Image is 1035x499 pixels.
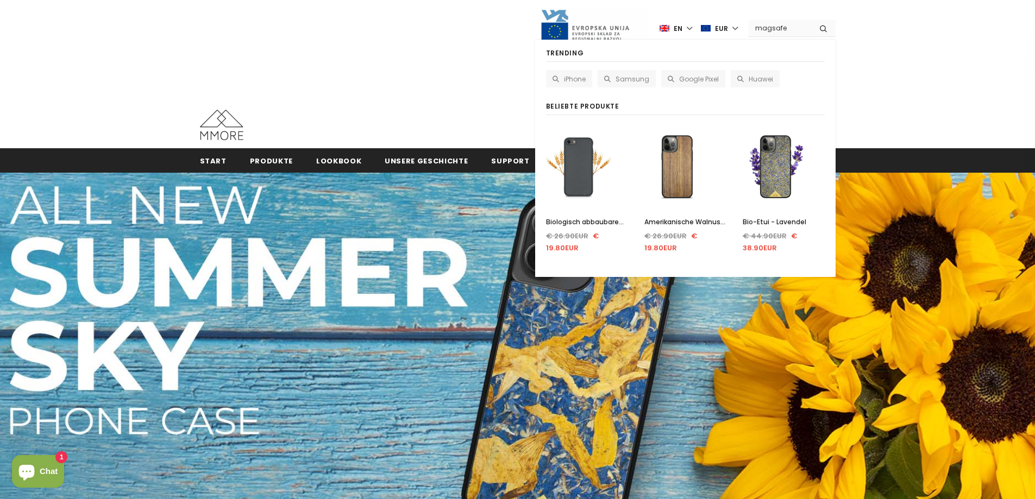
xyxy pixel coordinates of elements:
[616,74,649,84] span: Samsung
[546,231,588,241] span: € 26.90EUR
[316,148,361,173] a: Lookbook
[385,156,468,166] span: Unsere Geschichte
[9,455,67,490] inbox-online-store-chat: Shopify online store chat
[660,24,669,33] img: i-lang-1.png
[316,156,361,166] span: Lookbook
[546,102,619,111] span: Beliebte Produkte
[491,148,530,173] a: Support
[200,148,227,173] a: Start
[674,23,682,34] span: en
[743,216,825,228] a: Bio-Etui - Lavendel
[598,70,656,87] a: Samsung
[749,74,773,84] span: Huawei
[540,23,649,33] a: Javni Razpis
[200,156,227,166] span: Start
[540,9,649,48] img: Javni Razpis
[564,74,586,84] span: iPhone
[644,217,725,238] span: Amerikanische Walnuss - LIMITIERTE EDITION
[644,216,726,228] a: Amerikanische Walnuss - LIMITIERTE EDITION
[731,70,780,87] a: Huawei
[715,23,728,34] span: EUR
[546,231,599,253] span: € 19.80EUR
[491,156,530,166] span: Support
[546,216,628,228] a: Biologisch abbaubare Handyhülle - Schwarz
[250,148,293,173] a: Produkte
[749,20,811,36] input: Search Site
[546,217,624,238] span: Biologisch abbaubare Handyhülle - Schwarz
[546,70,592,87] a: iPhone
[250,156,293,166] span: Produkte
[743,231,787,241] span: € 44.90EUR
[743,231,798,253] span: € 38.90EUR
[679,74,719,84] span: Google Pixel
[385,148,468,173] a: Unsere Geschichte
[743,217,806,226] span: Bio-Etui - Lavendel
[644,231,687,241] span: € 26.90EUR
[200,110,243,140] img: MMORE Cases
[777,129,836,138] a: Ein Konto erstellen
[661,70,725,87] a: Google Pixel
[644,231,698,253] span: € 19.80EUR
[546,48,584,58] span: Trending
